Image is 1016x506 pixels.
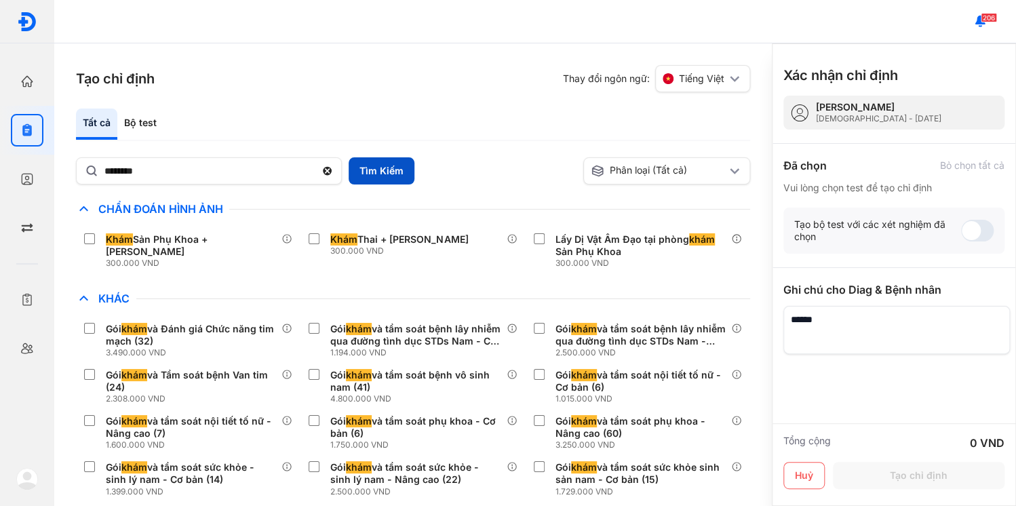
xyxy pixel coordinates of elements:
[106,461,276,486] div: Gói và tầm soát sức khỏe - sinh lý nam - Cơ bản (14)
[330,246,473,256] div: 300.000 VND
[591,164,727,178] div: Phân loại (Tất cả)
[106,393,281,404] div: 2.308.000 VND
[330,347,506,358] div: 1.194.000 VND
[783,462,825,489] button: Huỷ
[679,73,724,85] span: Tiếng Việt
[330,486,506,497] div: 2.500.000 VND
[330,233,357,246] span: Khám
[330,323,501,347] div: Gói và tầm soát bệnh lây nhiễm qua đường tình dục STDs Nam - Cơ bản (18)
[349,157,414,184] button: Tìm Kiếm
[555,347,731,358] div: 2.500.000 VND
[555,440,731,450] div: 3.250.000 VND
[346,369,372,381] span: khám
[17,12,37,32] img: logo
[555,369,726,393] div: Gói và tầm soát nội tiết tố nữ - Cơ bản (6)
[833,462,1004,489] button: Tạo chỉ định
[117,109,163,140] div: Bộ test
[816,113,941,124] div: [DEMOGRAPHIC_DATA] - [DATE]
[794,218,961,243] div: Tạo bộ test với các xét nghiệm đã chọn
[783,157,827,174] div: Đã chọn
[555,393,731,404] div: 1.015.000 VND
[783,435,831,451] div: Tổng cộng
[76,69,155,88] h3: Tạo chỉ định
[106,258,281,269] div: 300.000 VND
[783,281,1004,298] div: Ghi chú cho Diag & Bệnh nhân
[92,202,229,216] span: Chẩn Đoán Hình Ảnh
[555,461,726,486] div: Gói và tầm soát sức khỏe sinh sản nam - Cơ bản (15)
[783,182,1004,194] div: Vui lòng chọn test để tạo chỉ định
[571,461,597,473] span: khám
[555,258,731,269] div: 300.000 VND
[970,435,1004,451] div: 0 VND
[571,323,597,335] span: khám
[106,440,281,450] div: 1.600.000 VND
[555,415,726,440] div: Gói và tầm soát phụ khoa - Nâng cao (60)
[106,369,276,393] div: Gói và Tầm soát bệnh Van tim (24)
[106,323,276,347] div: Gói và Đánh giá Chức năng tim mạch (32)
[121,415,147,427] span: khám
[555,323,726,347] div: Gói và tầm soát bệnh lây nhiễm qua đường tình dục STDs Nam - Nâng cao (25)
[816,101,941,113] div: [PERSON_NAME]
[571,415,597,427] span: khám
[121,323,147,335] span: khám
[106,486,281,497] div: 1.399.000 VND
[783,66,898,85] h3: Xác nhận chỉ định
[121,461,147,473] span: khám
[940,159,1004,172] div: Bỏ chọn tất cả
[92,292,136,305] span: Khác
[555,486,731,497] div: 1.729.000 VND
[346,461,372,473] span: khám
[330,415,501,440] div: Gói và tầm soát phụ khoa - Cơ bản (6)
[330,393,506,404] div: 4.800.000 VND
[981,13,997,22] span: 206
[330,369,501,393] div: Gói và tầm soát bệnh vô sinh nam (41)
[106,347,281,358] div: 3.490.000 VND
[689,233,715,246] span: khám
[571,369,597,381] span: khám
[106,415,276,440] div: Gói và tầm soát nội tiết tố nữ - Nâng cao (7)
[346,323,372,335] span: khám
[555,233,726,258] div: Lấy Dị Vật Âm Đạo tại phòng Sản Phụ Khoa
[76,109,117,140] div: Tất cả
[330,233,468,246] div: Thai + [PERSON_NAME]
[563,65,750,92] div: Thay đổi ngôn ngữ:
[330,461,501,486] div: Gói và tầm soát sức khỏe - sinh lý nam - Nâng cao (22)
[106,233,276,258] div: Sản Phụ Khoa + [PERSON_NAME]
[106,233,133,246] span: Khám
[346,415,372,427] span: khám
[16,468,38,490] img: logo
[121,369,147,381] span: khám
[330,440,506,450] div: 1.750.000 VND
